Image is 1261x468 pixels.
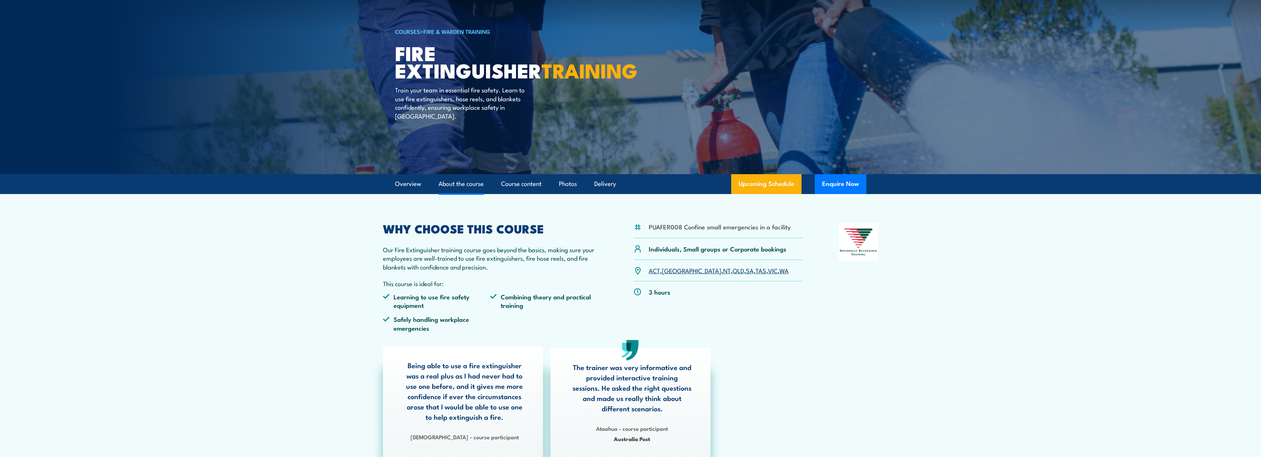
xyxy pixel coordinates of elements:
[542,54,637,85] strong: TRAINING
[755,266,766,275] a: TAS
[395,174,421,194] a: Overview
[731,174,802,194] a: Upcoming Schedule
[815,174,866,194] button: Enquire Now
[572,362,692,414] p: The trainer was very informative and provided interactive training sessions. He asked the right q...
[649,266,660,275] a: ACT
[723,266,731,275] a: NT
[405,360,525,422] p: Being able to use a fire extinguisher was a real plus as I had never had to use one before, and i...
[649,222,791,231] li: PUAFER008 Confine small emergencies in a facility
[395,27,420,35] a: COURSES
[383,292,490,310] li: Learning to use fire safety equipment
[649,244,786,253] p: Individuals, Small groups or Corporate bookings
[395,44,577,78] h1: Fire Extinguisher
[395,85,529,120] p: Train your team in essential fire safety. Learn to use fire extinguishers, hose reels, and blanke...
[733,266,744,275] a: QLD
[383,223,598,233] h2: WHY CHOOSE THIS COURSE
[383,245,598,271] p: Our Fire Extinguisher training course goes beyond the basics, making sure your employees are well...
[572,434,692,443] span: Australia Post
[649,288,670,296] p: 3 hours
[649,266,789,275] p: , , , , , , ,
[395,27,577,36] h6: >
[746,266,754,275] a: SA
[768,266,778,275] a: VIC
[501,174,542,194] a: Course content
[779,266,789,275] a: WA
[383,315,490,332] li: Safely handling workplace emergencies
[438,174,484,194] a: About the course
[596,424,668,432] strong: Ataahua - course participant
[594,174,616,194] a: Delivery
[490,292,598,310] li: Combining theory and practical training
[839,223,878,261] img: Nationally Recognised Training logo.
[411,433,519,441] strong: [DEMOGRAPHIC_DATA] - course participant
[383,279,598,288] p: This course is ideal for:
[559,174,577,194] a: Photos
[423,27,490,35] a: Fire & Warden Training
[662,266,721,275] a: [GEOGRAPHIC_DATA]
